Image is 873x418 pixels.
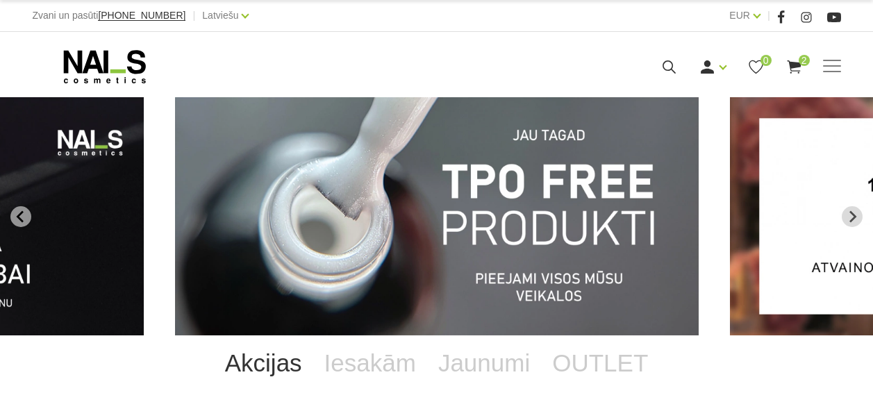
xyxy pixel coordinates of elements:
[799,55,810,66] span: 2
[214,335,313,391] a: Akcijas
[427,335,541,391] a: Jaunumi
[175,97,699,335] li: 1 of 12
[192,7,195,24] span: |
[842,206,863,227] button: Next slide
[747,58,765,76] a: 0
[767,7,770,24] span: |
[729,7,750,24] a: EUR
[313,335,427,391] a: Iesakām
[785,58,803,76] a: 2
[760,55,772,66] span: 0
[32,7,185,24] div: Zvani un pasūti
[202,7,238,24] a: Latviešu
[98,10,185,21] a: [PHONE_NUMBER]
[10,206,31,227] button: Go to last slide
[541,335,659,391] a: OUTLET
